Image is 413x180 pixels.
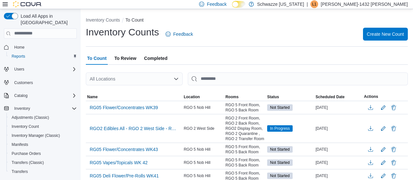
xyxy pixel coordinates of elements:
button: Catalog [1,91,79,100]
div: [DATE] [314,172,363,180]
button: Scheduled Date [314,93,363,101]
span: RG05 Flower/Concentrates WK43 [90,146,158,153]
span: Actions [364,94,378,99]
a: Reports [9,52,28,60]
input: Dark Mode [232,1,246,8]
span: Adjustments (Classic) [12,115,49,120]
button: RGO2 Edibles All - RGO 2 West Side - Recount [87,124,181,133]
span: RG05 Flower/Concentrates WK39 [90,104,158,111]
span: Name [87,94,98,99]
button: Customers [1,78,79,87]
nav: An example of EuiBreadcrumbs [86,17,408,24]
span: Not Started [270,160,290,166]
button: Inventory Manager (Classic) [6,131,79,140]
span: RG05 Deli Flower/Pre-Rolls WK41 [90,173,159,179]
span: RGO 5 Nob Hill [184,173,210,178]
span: Inventory [12,105,77,112]
span: In Progress [267,125,293,132]
span: RGO2 Edibles All - RGO 2 West Side - Recount [90,125,178,132]
span: Customers [14,80,33,85]
button: RG05 Vapes/Topicals WK 42 [87,158,150,167]
button: Edit count details [379,158,387,167]
span: Users [12,65,77,73]
span: RGO 2 West Side [184,126,214,131]
span: Not Started [267,146,293,153]
div: Lacy-1432 Manning [310,0,318,8]
button: Delete [390,159,398,166]
button: RG05 Flower/Concentrates WK43 [87,145,161,154]
span: Feedback [207,1,227,7]
span: Inventory Count [12,124,39,129]
span: Completed [144,52,167,65]
span: Manifests [12,142,28,147]
span: Not Started [267,104,293,111]
span: RGO 5 Nob Hill [184,147,210,152]
span: Transfers (Classic) [12,160,44,165]
button: Catalog [12,92,30,99]
input: This is a search bar. After typing your query, hit enter to filter the results lower in the page. [188,72,408,85]
span: Inventory Manager (Classic) [9,132,77,139]
button: RG05 Flower/Concentrates WK39 [87,103,161,112]
p: Schwazze [US_STATE] [257,0,304,8]
button: Delete [390,104,398,111]
span: Status [267,94,279,99]
button: Name [86,93,182,101]
a: Inventory Count [9,123,42,130]
button: Inventory [1,104,79,113]
span: Home [12,43,77,51]
a: Purchase Orders [9,150,44,157]
button: Location [182,93,224,101]
div: RGO 5 Front Room, RGO 5 Back Room [224,143,266,156]
span: Users [14,67,24,72]
span: Rooms [226,94,239,99]
span: RG05 Vapes/Topicals WK 42 [90,159,148,166]
button: Reports [6,52,79,61]
button: Inventory Count [6,122,79,131]
span: Transfers [12,169,28,174]
span: Reports [12,54,25,59]
span: L1 [312,0,316,8]
a: Feedback [163,28,196,41]
button: Transfers (Classic) [6,158,79,167]
a: Manifests [9,141,31,148]
div: RGO 2 Front Room, RGO 2 Back Room, RGO2 Display Room, RGO 2 Quarantine , RGO 2 Transfer Room [224,114,266,143]
span: Create New Count [367,31,404,37]
button: Manifests [6,140,79,149]
button: Delete [390,172,398,180]
span: Customers [12,78,77,86]
span: Reports [9,52,77,60]
a: Inventory Manager (Classic) [9,132,63,139]
button: Rooms [224,93,266,101]
span: Purchase Orders [9,150,77,157]
span: Feedback [173,31,193,37]
span: RGO 5 Nob Hill [184,105,210,110]
button: Create New Count [363,28,408,41]
button: Delete [390,146,398,153]
button: Edit count details [379,145,387,154]
span: Adjustments (Classic) [9,114,77,121]
a: Customers [12,79,35,87]
span: Inventory [14,106,30,111]
span: Transfers [9,168,77,175]
span: Manifests [9,141,77,148]
button: Home [1,43,79,52]
button: Delete [390,125,398,132]
a: Adjustments (Classic) [9,114,52,121]
div: [DATE] [314,146,363,153]
button: Purchase Orders [6,149,79,158]
span: Not Started [270,147,290,152]
span: RGO 5 Nob Hill [184,160,210,165]
button: Open list of options [174,76,179,81]
h1: Inventory Counts [86,26,159,39]
span: Purchase Orders [12,151,41,156]
button: To Count [126,17,144,23]
button: Inventory [12,105,33,112]
a: Home [12,43,27,51]
button: Transfers [6,167,79,176]
span: Scheduled Date [316,94,345,99]
div: [DATE] [314,125,363,132]
div: [DATE] [314,159,363,166]
span: Catalog [12,92,77,99]
span: Inventory Count [9,123,77,130]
